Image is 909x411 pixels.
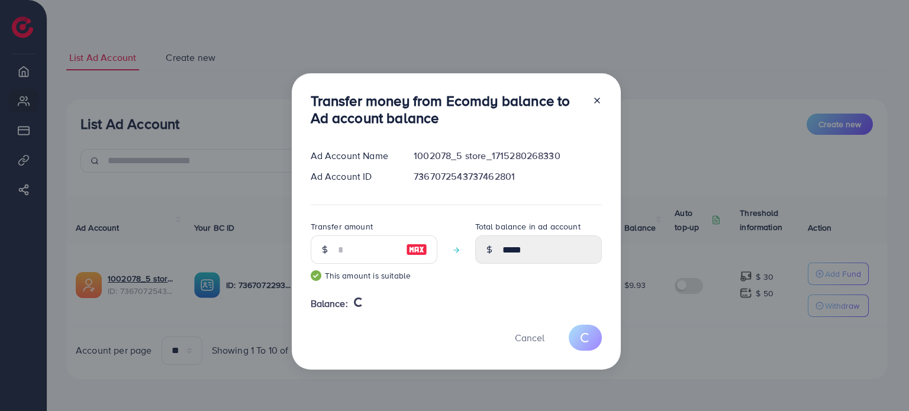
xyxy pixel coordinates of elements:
[515,331,544,344] span: Cancel
[311,92,583,127] h3: Transfer money from Ecomdy balance to Ad account balance
[475,221,581,232] label: Total balance in ad account
[311,270,321,281] img: guide
[859,358,900,402] iframe: Chat
[311,297,348,310] span: Balance:
[404,149,611,163] div: 1002078_5 store_1715280268330
[406,242,427,257] img: image
[301,149,405,163] div: Ad Account Name
[500,325,559,350] button: Cancel
[301,170,405,183] div: Ad Account ID
[404,170,611,183] div: 7367072543737462801
[311,221,373,232] label: Transfer amount
[311,270,437,281] small: This amount is suitable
